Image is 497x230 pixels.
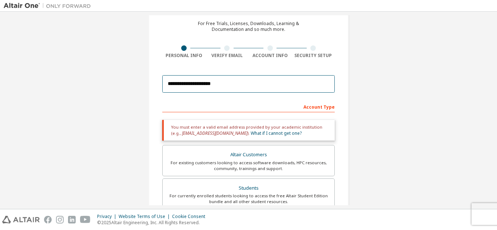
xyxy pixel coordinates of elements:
div: For currently enrolled students looking to access the free Altair Student Edition bundle and all ... [167,193,330,205]
img: facebook.svg [44,216,52,223]
div: You must enter a valid email address provided by your academic institution (e.g., ). [162,120,335,141]
img: altair_logo.svg [2,216,40,223]
div: Website Terms of Use [119,214,172,219]
img: linkedin.svg [68,216,76,223]
div: Account Info [249,53,292,58]
div: Verify Email [206,53,249,58]
div: Altair Customers [167,150,330,160]
div: Privacy [97,214,119,219]
div: Account Type [162,101,335,112]
div: Students [167,183,330,193]
div: Create an Altair One Account [190,8,307,16]
div: For existing customers looking to access software downloads, HPC resources, community, trainings ... [167,160,330,172]
span: [EMAIL_ADDRESS][DOMAIN_NAME] [182,130,247,136]
div: For Free Trials, Licenses, Downloads, Learning & Documentation and so much more. [198,21,299,32]
img: Altair One [4,2,95,9]
div: Cookie Consent [172,214,210,219]
img: instagram.svg [56,216,64,223]
p: © 2025 Altair Engineering, Inc. All Rights Reserved. [97,219,210,226]
img: youtube.svg [80,216,91,223]
div: Security Setup [292,53,335,58]
a: What if I cannot get one? [251,130,302,136]
div: Personal Info [162,53,206,58]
